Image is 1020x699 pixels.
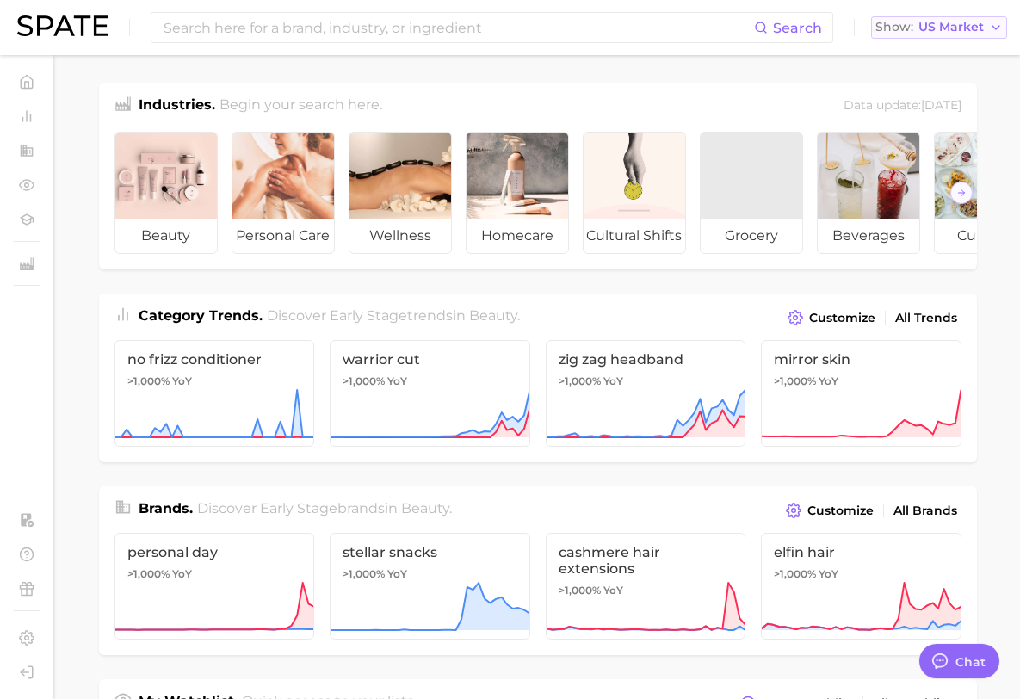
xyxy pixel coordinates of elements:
span: homecare [467,219,568,253]
span: >1,000% [774,374,816,387]
span: All Brands [893,504,957,518]
a: no frizz conditioner>1,000% YoY [114,340,315,447]
a: mirror skin>1,000% YoY [761,340,961,447]
span: cultural shifts [584,219,685,253]
a: personal day>1,000% YoY [114,533,315,640]
span: YoY [387,374,407,388]
span: mirror skin [774,351,949,368]
a: elfin hair>1,000% YoY [761,533,961,640]
span: personal day [127,544,302,560]
span: YoY [603,584,623,597]
input: Search here for a brand, industry, or ingredient [162,13,754,42]
span: US Market [918,22,984,32]
div: Data update: [DATE] [844,95,961,118]
span: >1,000% [559,584,601,597]
span: grocery [701,219,802,253]
span: personal care [232,219,334,253]
h2: Begin your search here. [219,95,382,118]
span: beauty [115,219,217,253]
span: >1,000% [559,374,601,387]
span: cashmere hair extensions [559,544,733,577]
a: cultural shifts [583,132,686,254]
span: >1,000% [127,567,170,580]
span: YoY [387,567,407,581]
span: Discover Early Stage brands in . [197,500,452,517]
span: zig zag headband [559,351,733,368]
a: personal care [232,132,335,254]
a: zig zag headband>1,000% YoY [546,340,746,447]
span: Search [773,20,822,36]
span: >1,000% [343,567,385,580]
span: stellar snacks [343,544,517,560]
span: All Trends [895,311,957,325]
button: ShowUS Market [871,16,1007,39]
span: >1,000% [774,567,816,580]
span: no frizz conditioner [127,351,302,368]
span: Customize [809,311,875,325]
a: beauty [114,132,218,254]
span: YoY [172,567,192,581]
span: YoY [603,374,623,388]
span: beauty [401,500,449,517]
img: SPATE [17,15,108,36]
span: YoY [819,374,838,388]
a: stellar snacks>1,000% YoY [330,533,530,640]
a: All Trends [891,306,961,330]
span: beverages [818,219,919,253]
span: Customize [807,504,874,518]
a: wellness [349,132,452,254]
span: Category Trends . [139,307,263,324]
button: Customize [782,498,877,523]
span: Discover Early Stage trends in . [267,307,520,324]
a: Log out. Currently logged in with e-mail bpendergast@diginsights.com. [14,659,40,685]
a: grocery [700,132,803,254]
button: Customize [783,306,879,330]
a: All Brands [889,499,961,523]
a: homecare [466,132,569,254]
span: Brands . [139,500,193,517]
span: >1,000% [127,374,170,387]
a: beverages [817,132,920,254]
a: cashmere hair extensions>1,000% YoY [546,533,746,640]
h1: Industries. [139,95,215,118]
span: warrior cut [343,351,517,368]
span: Show [875,22,913,32]
span: YoY [172,374,192,388]
span: beauty [469,307,517,324]
span: >1,000% [343,374,385,387]
button: Scroll Right [950,182,973,204]
span: elfin hair [774,544,949,560]
span: wellness [349,219,451,253]
a: warrior cut>1,000% YoY [330,340,530,447]
span: YoY [819,567,838,581]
